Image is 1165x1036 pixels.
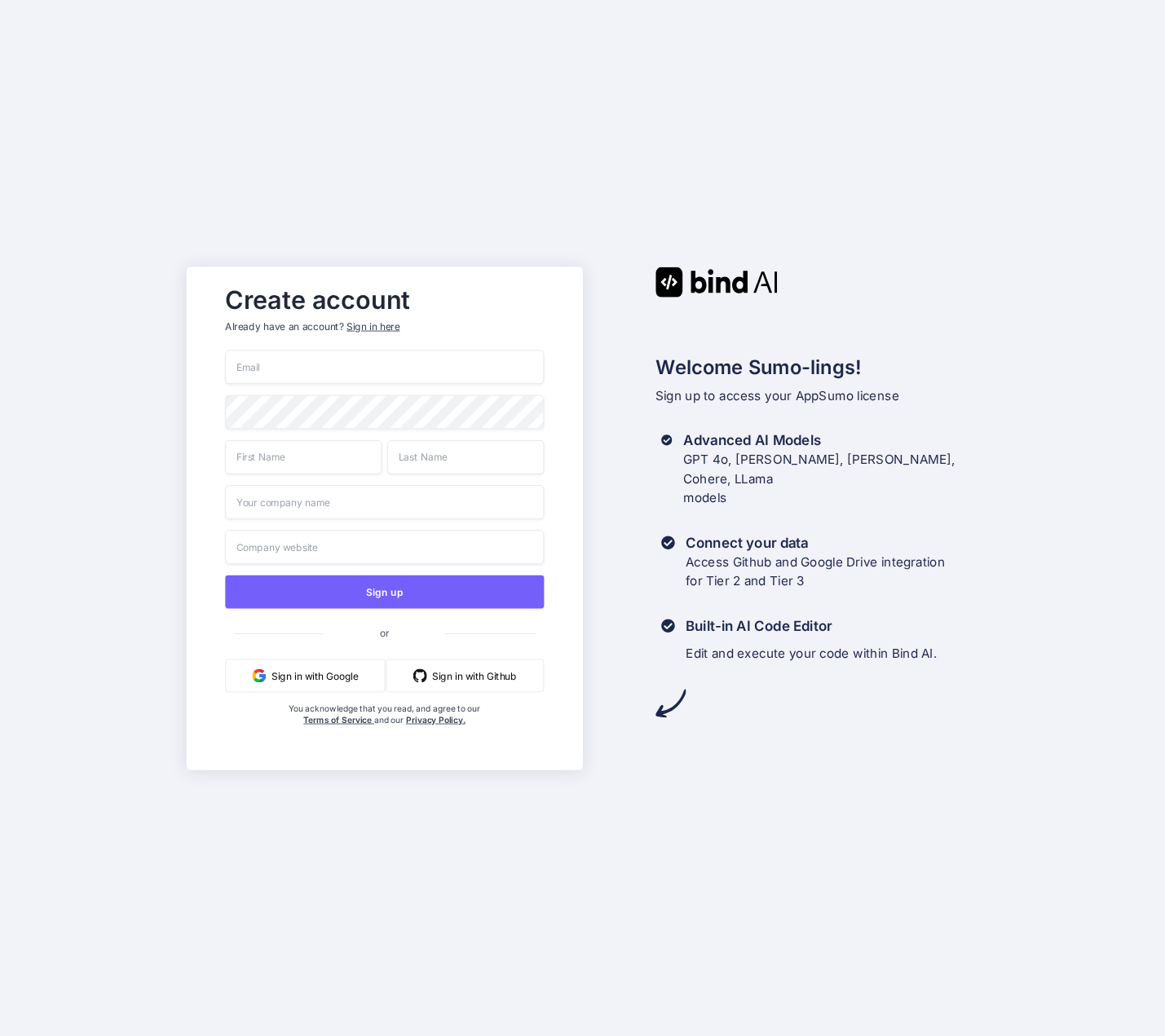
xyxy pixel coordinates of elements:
[406,714,466,725] a: Privacy Policy.
[252,668,266,682] img: google
[225,485,544,519] input: Your company name
[386,659,544,692] button: Sign in with Github
[683,449,978,507] p: GPT 4o, [PERSON_NAME], [PERSON_NAME], Cohere, LLama models
[225,289,544,311] h2: Create account
[686,643,937,663] p: Edit and execute your code within Bind AI.
[225,350,544,384] input: Email
[686,532,945,552] h3: Connect your data
[413,668,426,682] img: github
[225,320,544,333] p: Already have an account?
[346,320,399,333] div: Sign in here
[655,352,979,381] h2: Welcome Sumo-lings!
[655,386,979,405] p: Sign up to access your AppSumo license
[655,267,778,297] img: Bind AI logo
[303,714,374,725] a: Terms of Service
[387,439,544,474] input: Last Name
[225,575,544,608] button: Sign up
[683,430,978,450] h3: Advanced AI Models
[225,530,544,564] input: Company website
[686,552,945,591] p: Access Github and Google Drive integration for Tier 2 and Tier 3
[278,703,490,758] div: You acknowledge that you read, and agree to our and our
[655,688,686,718] img: arrow
[686,615,937,635] h3: Built-in AI Code Editor
[225,439,382,474] input: First Name
[225,659,385,692] button: Sign in with Google
[324,615,444,649] span: or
